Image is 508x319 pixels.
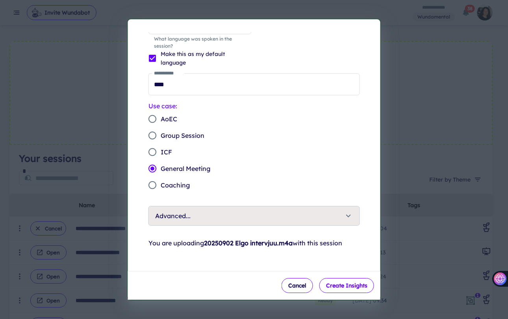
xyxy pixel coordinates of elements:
p: You are uploading with this session [148,238,360,248]
legend: Use case: [148,102,177,111]
button: Cancel [282,278,313,293]
strong: 20250902 Elgo intervjuu.m4a [204,239,293,247]
span: Coaching [161,180,190,190]
p: What language was spoken in the session? [154,35,246,50]
p: Make this as my default language [161,50,245,67]
p: Advanced... [155,211,191,221]
span: Group Session [161,131,204,140]
button: Create Insights [319,278,374,293]
button: Advanced... [149,206,360,225]
span: AoEC [161,114,177,124]
span: ICF [161,147,172,157]
span: General Meeting [161,164,210,173]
